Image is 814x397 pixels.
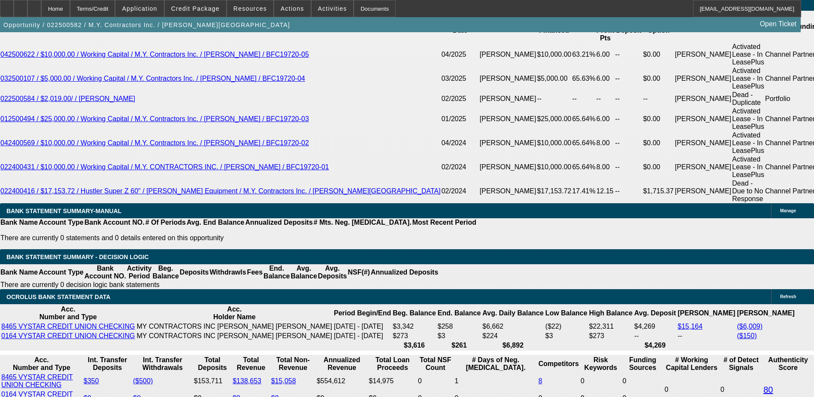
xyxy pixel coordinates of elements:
[0,234,476,242] p: There are currently 0 statements and 0 details entered on this opportunity
[271,356,315,372] th: Total Non-Revenue
[333,305,391,321] th: Period Begin/End
[732,107,765,131] td: Activated Lease - In LeasePlus
[437,322,481,331] td: $258
[675,155,732,179] td: [PERSON_NAME]
[479,67,537,91] td: [PERSON_NAME]
[370,264,439,281] th: Annualized Deposits
[572,131,596,155] td: 65.64%
[536,67,572,91] td: $5,000.00
[418,373,454,389] td: 0
[536,155,572,179] td: $10,000.00
[678,323,702,330] a: $15,164
[0,163,329,171] a: 022400431 / $10,000.00 / Working Capital / M.Y. CONTRACTORS INC. / [PERSON_NAME] / BFC19720-01
[615,107,643,131] td: --
[664,356,719,372] th: # Working Capital Lenders
[634,341,676,350] th: $4,269
[441,179,479,203] td: 02/2024
[333,322,391,331] td: [DATE] - [DATE]
[318,5,347,12] span: Activities
[538,356,579,372] th: Competitors
[736,305,795,321] th: [PERSON_NAME]
[720,356,762,372] th: # of Detect Signals
[634,332,676,340] td: --
[622,356,663,372] th: Funding Sources
[392,341,436,350] th: $3,616
[1,332,135,339] a: 0164 VYSTAR CREDIT UNION CHECKING
[247,264,263,281] th: Fees
[312,0,354,17] button: Activities
[737,332,757,339] a: ($150)
[0,51,309,58] a: 042500622 / $10,000.00 / Working Capital / M.Y. Contractors Inc. / [PERSON_NAME] / BFC19720-05
[536,43,572,67] td: $10,000.00
[580,373,621,389] td: 0
[133,356,193,372] th: Int. Transfer Withdrawals
[615,155,643,179] td: --
[596,43,615,67] td: 6.00
[441,131,479,155] td: 04/2024
[179,264,209,281] th: Deposits
[318,264,348,281] th: Avg. Deposits
[589,305,633,321] th: High Balance
[347,264,370,281] th: NSF(#)
[369,356,417,372] th: Total Loan Proceeds
[643,107,675,131] td: $0.00
[392,305,436,321] th: Beg. Balance
[589,332,633,340] td: $273
[441,107,479,131] td: 01/2025
[615,67,643,91] td: --
[536,179,572,203] td: $17,153.72
[615,91,643,107] td: --
[596,179,615,203] td: 12.15
[145,218,186,227] th: # Of Periods
[441,155,479,179] td: 02/2024
[133,377,153,385] a: ($500)
[545,305,588,321] th: Low Balance
[290,264,317,281] th: Avg. Balance
[482,322,544,331] td: $6,662
[675,43,732,67] td: [PERSON_NAME]
[83,356,132,372] th: Int. Transfer Deposits
[596,155,615,179] td: 8.00
[437,341,481,350] th: $261
[757,17,800,31] a: Open Ticket
[780,294,796,299] span: Refresh
[634,305,676,321] th: Avg. Deposit
[675,131,732,155] td: [PERSON_NAME]
[596,107,615,131] td: 6.00
[545,332,588,340] td: $3
[675,107,732,131] td: [PERSON_NAME]
[643,131,675,155] td: $0.00
[596,91,615,107] td: --
[643,179,675,203] td: $1,715.37
[316,356,368,372] th: Annualized Revenue
[479,43,537,67] td: [PERSON_NAME]
[263,264,290,281] th: End. Balance
[780,208,796,213] span: Manage
[589,322,633,331] td: $22,311
[333,332,391,340] td: [DATE] - [DATE]
[737,323,763,330] a: ($6,009)
[369,373,417,389] td: $14,975
[84,218,145,227] th: Bank Account NO.
[763,356,813,372] th: Authenticity Score
[0,139,309,147] a: 042400569 / $10,000.00 / Working Capital / M.Y. Contractors Inc. / [PERSON_NAME] / BFC19720-02
[643,155,675,179] td: $0.00
[615,43,643,67] td: --
[38,218,84,227] th: Account Type
[634,322,676,331] td: $4,269
[732,179,765,203] td: Dead - Due to No Response
[1,305,135,321] th: Acc. Number and Type
[596,67,615,91] td: 6.00
[675,91,732,107] td: [PERSON_NAME]
[732,43,765,67] td: Activated Lease - In LeasePlus
[271,377,296,385] a: $15,058
[580,356,621,372] th: Risk Keywords
[1,373,73,388] a: 8465 VYSTAR CREDIT UNION CHECKING
[6,253,149,260] span: Bank Statement Summary - Decision Logic
[572,43,596,67] td: 63.21%
[732,155,765,179] td: Activated Lease - In LeasePlus
[0,115,309,122] a: 012500494 / $25,000.00 / Working Capital / M.Y. Contractors Inc. / [PERSON_NAME] / BFC19720-03
[152,264,179,281] th: Beg. Balance
[615,179,643,203] td: --
[232,356,270,372] th: Total Revenue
